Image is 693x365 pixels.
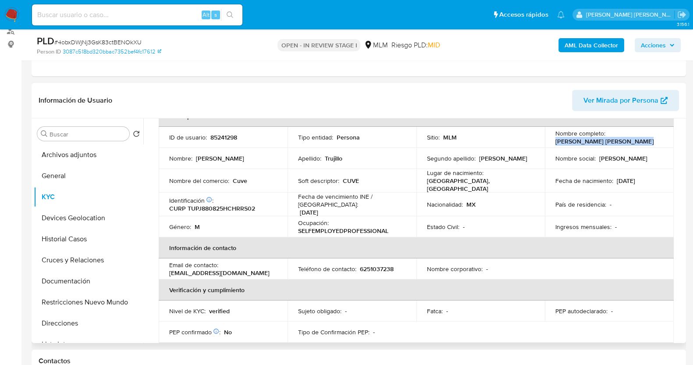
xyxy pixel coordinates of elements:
[676,21,689,28] span: 3.156.1
[169,177,229,185] p: Nombre del comercio :
[298,219,329,227] p: Ocupación :
[555,223,611,231] p: Ingresos mensuales :
[63,48,161,56] a: 3087c518bd320bbac7352bef4fc17612
[34,208,143,229] button: Devices Geolocation
[34,334,143,355] button: Lista Interna
[195,223,200,231] p: M
[169,133,207,141] p: ID de usuario :
[446,307,448,315] p: -
[427,169,483,177] p: Lugar de nacimiento :
[34,313,143,334] button: Direcciones
[463,223,465,231] p: -
[300,208,318,216] p: [DATE]
[37,34,54,48] b: PLD
[298,133,333,141] p: Tipo entidad :
[345,307,347,315] p: -
[586,11,675,19] p: baltazar.cabreradupeyron@mercadolibre.com.mx
[558,38,624,52] button: AML Data Collector
[486,265,488,273] p: -
[221,9,239,21] button: search-icon
[325,154,342,162] p: Trujillo
[159,279,674,301] th: Verificación y cumplimiento
[54,38,142,47] span: # 4obxDWjNj3GsK83ctBENOkXU
[555,154,596,162] p: Nombre social :
[555,177,613,185] p: Fecha de nacimiento :
[34,292,143,313] button: Restricciones Nuevo Mundo
[233,177,247,185] p: Cuve
[337,133,360,141] p: Persona
[555,137,654,145] p: [PERSON_NAME] [PERSON_NAME]
[298,307,341,315] p: Sujeto obligado :
[169,261,218,269] p: Email de contacto :
[427,223,459,231] p: Estado Civil :
[169,269,270,277] p: [EMAIL_ADDRESS][DOMAIN_NAME]
[34,144,143,165] button: Archivos adjuntos
[427,307,443,315] p: Fatca :
[169,328,220,336] p: PEP confirmado :
[169,223,191,231] p: Género :
[39,96,112,105] h1: Información de Usuario
[557,11,565,18] a: Notificaciones
[277,39,360,51] p: OPEN - IN REVIEW STAGE I
[196,154,244,162] p: [PERSON_NAME]
[677,10,686,19] a: Salir
[360,265,394,273] p: 6251037238
[565,38,618,52] b: AML Data Collector
[224,328,232,336] p: No
[210,133,237,141] p: 85241298
[34,271,143,292] button: Documentación
[427,133,440,141] p: Sitio :
[34,250,143,271] button: Cruces y Relaciones
[635,38,681,52] button: Acciones
[373,328,375,336] p: -
[611,307,613,315] p: -
[499,10,548,19] span: Accesos rápidos
[572,90,679,111] button: Ver Mirada por Persona
[34,186,143,208] button: KYC
[298,328,370,336] p: Tipo de Confirmación PEP :
[615,223,617,231] p: -
[169,307,206,315] p: Nivel de KYC :
[427,154,476,162] p: Segundo apellido :
[169,197,213,204] p: Identificación :
[169,204,255,212] p: CURP TUPJ880825HCHRRS02
[427,265,483,273] p: Nombre corporativo :
[34,229,143,250] button: Historial Casos
[298,193,406,208] p: Fecha de vencimiento INE / [GEOGRAPHIC_DATA] :
[203,11,210,19] span: Alt
[443,133,457,141] p: MLM
[343,177,359,185] p: CUVE
[364,40,387,50] div: MLM
[555,129,605,137] p: Nombre completo :
[555,307,608,315] p: PEP autodeclarado :
[466,200,476,208] p: MX
[209,307,230,315] p: verified
[34,165,143,186] button: General
[479,154,527,162] p: [PERSON_NAME]
[32,9,242,21] input: Buscar usuario o caso...
[599,154,647,162] p: [PERSON_NAME]
[427,40,440,50] span: MID
[583,90,658,111] span: Ver Mirada por Persona
[555,200,606,208] p: País de residencia :
[41,130,48,137] button: Buscar
[298,265,356,273] p: Teléfono de contacto :
[427,200,463,208] p: Nacionalidad :
[50,130,126,138] input: Buscar
[159,343,674,364] th: Datos transaccionales
[298,177,339,185] p: Soft descriptor :
[214,11,217,19] span: s
[159,237,674,258] th: Información de contacto
[641,38,666,52] span: Acciones
[169,154,192,162] p: Nombre :
[427,177,531,193] p: [GEOGRAPHIC_DATA], [GEOGRAPHIC_DATA]
[610,200,611,208] p: -
[298,227,388,235] p: SELFEMPLOYEDPROFESSIONAL
[391,40,440,50] span: Riesgo PLD:
[298,154,321,162] p: Apellido :
[37,48,61,56] b: Person ID
[133,130,140,140] button: Volver al orden por defecto
[617,177,635,185] p: [DATE]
